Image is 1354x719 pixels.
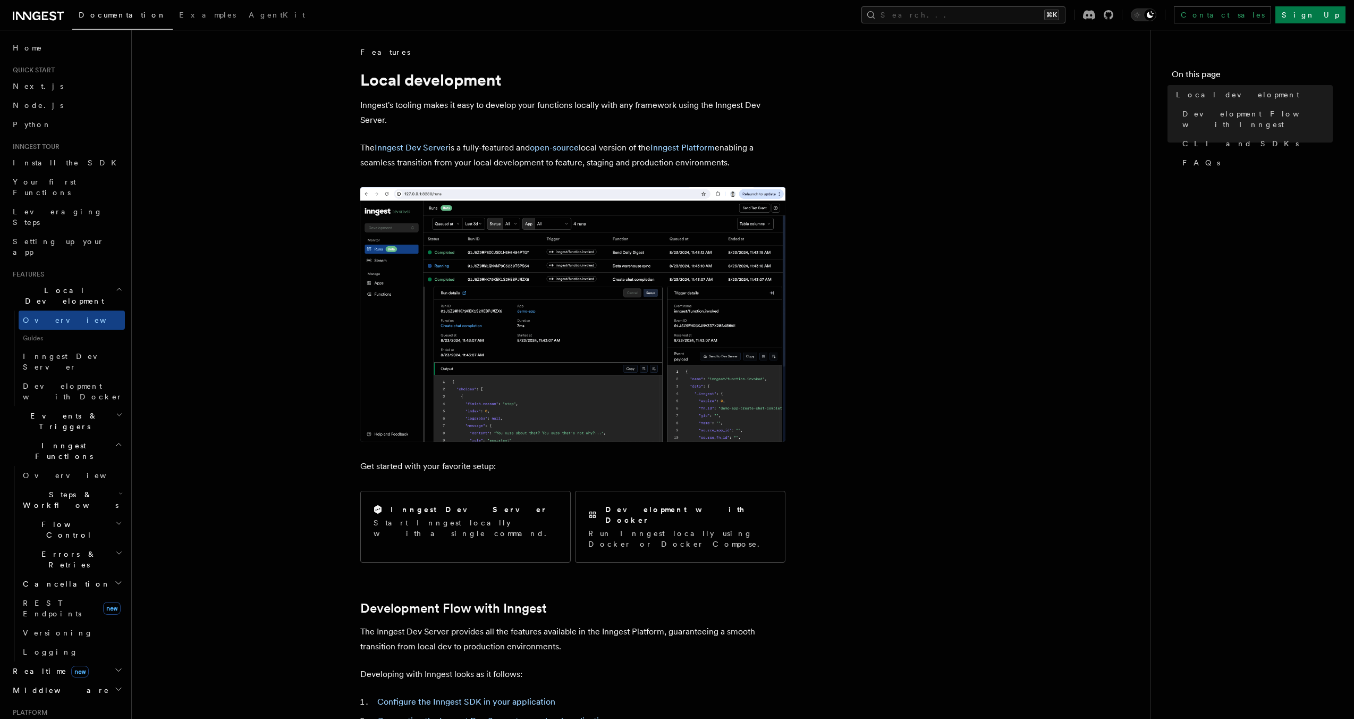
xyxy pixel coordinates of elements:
[1178,134,1333,153] a: CLI and SDKs
[13,237,104,256] span: Setting up your app
[19,579,111,589] span: Cancellation
[9,38,125,57] a: Home
[9,411,116,432] span: Events & Triggers
[9,270,44,279] span: Features
[9,77,125,96] a: Next.js
[13,158,123,167] span: Install the SDK
[79,11,166,19] span: Documentation
[72,3,173,30] a: Documentation
[23,382,123,401] span: Development with Docker
[360,459,785,474] p: Get started with your favorite setup:
[9,96,125,115] a: Node.js
[1182,108,1333,130] span: Development Flow with Inngest
[19,642,125,662] a: Logging
[249,11,305,19] span: AgentKit
[575,491,785,563] a: Development with DockerRun Inngest locally using Docker or Docker Compose.
[9,285,116,306] span: Local Development
[9,153,125,172] a: Install the SDK
[9,281,125,311] button: Local Development
[173,3,242,29] a: Examples
[19,623,125,642] a: Versioning
[19,515,125,545] button: Flow Control
[13,82,63,90] span: Next.js
[13,43,43,53] span: Home
[9,202,125,232] a: Leveraging Steps
[360,491,571,563] a: Inngest Dev ServerStart Inngest locally with a single command.
[9,681,125,700] button: Middleware
[1182,138,1299,149] span: CLI and SDKs
[9,708,48,717] span: Platform
[9,440,115,462] span: Inngest Functions
[9,466,125,662] div: Inngest Functions
[13,101,63,110] span: Node.js
[9,666,89,676] span: Realtime
[71,666,89,678] span: new
[9,311,125,406] div: Local Development
[9,662,125,681] button: Realtimenew
[13,178,76,197] span: Your first Functions
[1182,157,1220,168] span: FAQs
[23,316,132,324] span: Overview
[9,436,125,466] button: Inngest Functions
[19,574,125,593] button: Cancellation
[1275,6,1345,23] a: Sign Up
[19,549,115,570] span: Errors & Retries
[23,599,81,618] span: REST Endpoints
[103,602,121,615] span: new
[19,545,125,574] button: Errors & Retries
[1172,85,1333,104] a: Local development
[19,347,125,377] a: Inngest Dev Server
[588,528,772,549] p: Run Inngest locally using Docker or Docker Compose.
[360,601,547,616] a: Development Flow with Inngest
[19,466,125,485] a: Overview
[377,697,555,707] a: Configure the Inngest SDK in your application
[374,517,557,539] p: Start Inngest locally with a single command.
[1044,10,1059,20] kbd: ⌘K
[23,648,78,656] span: Logging
[1178,104,1333,134] a: Development Flow with Inngest
[23,629,93,637] span: Versioning
[1178,153,1333,172] a: FAQs
[179,11,236,19] span: Examples
[19,593,125,623] a: REST Endpointsnew
[375,143,448,153] a: Inngest Dev Server
[9,232,125,262] a: Setting up your app
[23,352,114,371] span: Inngest Dev Server
[9,66,55,74] span: Quick start
[1172,68,1333,85] h4: On this page
[19,485,125,515] button: Steps & Workflows
[360,140,785,170] p: The is a fully-featured and local version of the enabling a seamless transition from your local d...
[360,187,785,442] img: The Inngest Dev Server on the Functions page
[530,143,579,153] a: open-source
[360,98,785,128] p: Inngest's tooling makes it easy to develop your functions locally with any framework using the In...
[19,489,119,511] span: Steps & Workflows
[19,330,125,347] span: Guides
[9,172,125,202] a: Your first Functions
[13,207,103,227] span: Leveraging Steps
[360,667,785,682] p: Developing with Inngest looks as it follows:
[1176,89,1299,100] span: Local development
[242,3,311,29] a: AgentKit
[1174,6,1271,23] a: Contact sales
[650,143,715,153] a: Inngest Platform
[9,685,109,696] span: Middleware
[360,624,785,654] p: The Inngest Dev Server provides all the features available in the Inngest Platform, guaranteeing ...
[9,143,60,151] span: Inngest tour
[13,120,52,129] span: Python
[19,377,125,406] a: Development with Docker
[19,311,125,330] a: Overview
[19,519,115,540] span: Flow Control
[360,47,410,57] span: Features
[9,115,125,134] a: Python
[23,471,132,480] span: Overview
[1131,9,1156,21] button: Toggle dark mode
[861,6,1065,23] button: Search...⌘K
[605,504,772,525] h2: Development with Docker
[391,504,547,515] h2: Inngest Dev Server
[9,406,125,436] button: Events & Triggers
[360,70,785,89] h1: Local development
